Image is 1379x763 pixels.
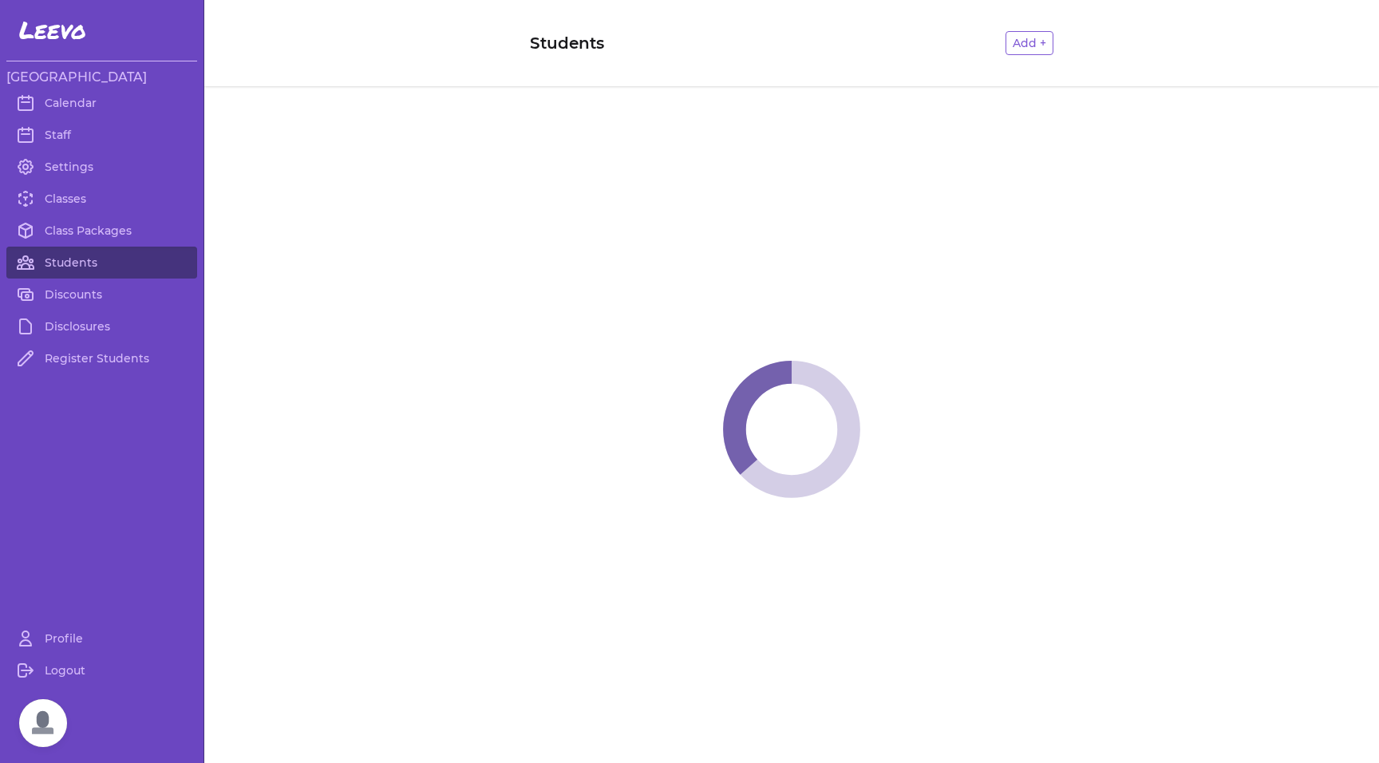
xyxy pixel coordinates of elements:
h3: [GEOGRAPHIC_DATA] [6,68,197,87]
a: Staff [6,119,197,151]
a: Logout [6,654,197,686]
button: Add + [1006,31,1053,55]
a: Classes [6,183,197,215]
a: Open chat [19,699,67,747]
a: Disclosures [6,310,197,342]
a: Profile [6,623,197,654]
a: Discounts [6,279,197,310]
span: Leevo [19,16,86,45]
a: Settings [6,151,197,183]
a: Register Students [6,342,197,374]
a: Class Packages [6,215,197,247]
a: Calendar [6,87,197,119]
a: Students [6,247,197,279]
